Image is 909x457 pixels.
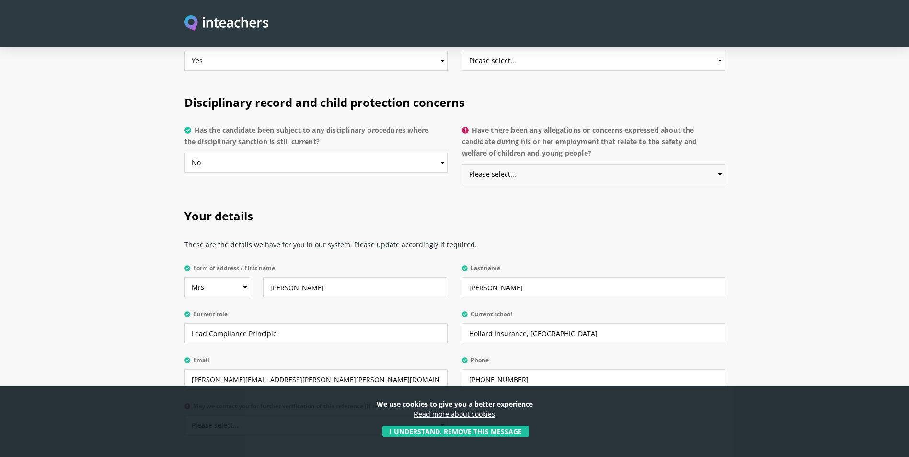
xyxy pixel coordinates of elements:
strong: We use cookies to give you a better experience [377,400,533,409]
img: Inteachers [184,15,269,32]
label: Form of address / First name [184,265,448,277]
label: Current school [462,311,725,323]
a: Read more about cookies [414,410,495,419]
p: These are the details we have for you in our system. Please update accordingly if required. [184,234,725,261]
label: Phone [462,357,725,369]
span: Disciplinary record and child protection concerns [184,94,465,110]
label: Have there been any allegations or concerns expressed about the candidate during his or her emplo... [462,125,725,165]
span: Your details [184,208,253,224]
label: Current role [184,311,448,323]
button: I understand, remove this message [382,426,529,437]
label: Email [184,357,448,369]
label: Last name [462,265,725,277]
label: Has the candidate been subject to any disciplinary procedures where the disciplinary sanction is ... [184,125,448,153]
a: Visit this site's homepage [184,15,269,32]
